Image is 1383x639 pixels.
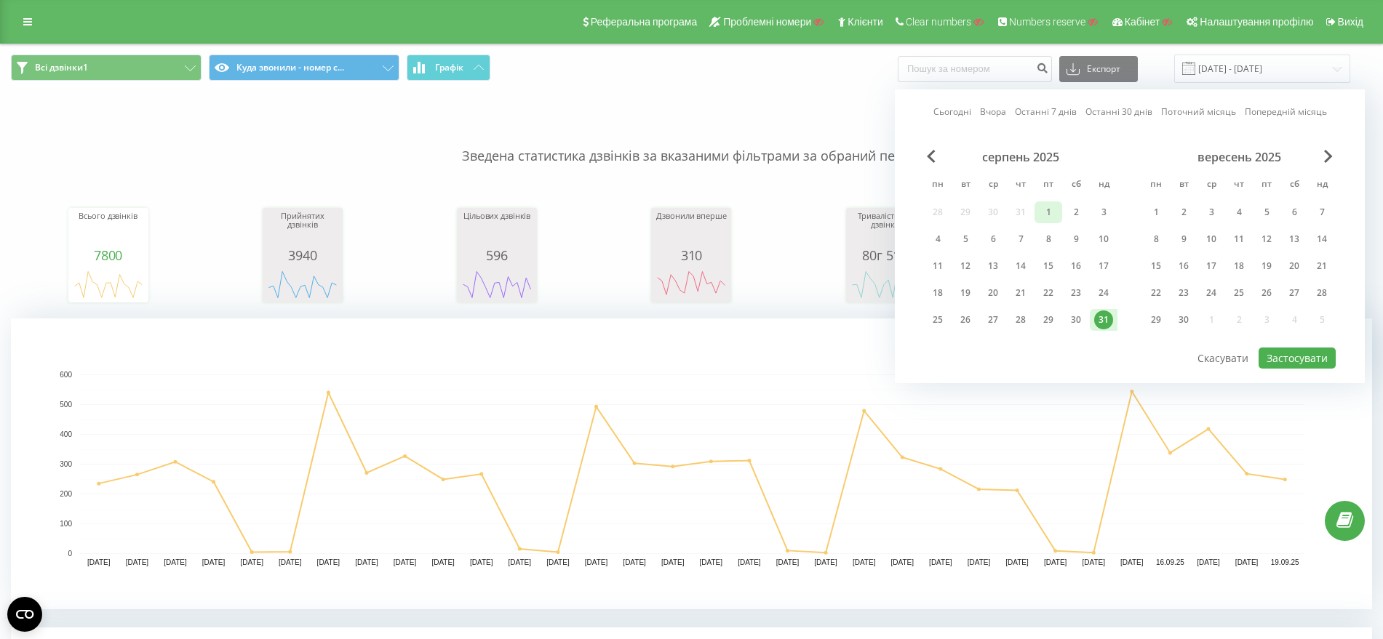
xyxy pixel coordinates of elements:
[1225,228,1253,250] div: чт 11 вер 2025 р.
[952,309,979,331] div: вт 26 серп 2025 р.
[906,16,971,28] span: Clear numbers
[850,248,922,262] div: 80г 51м
[11,318,1372,609] svg: A chart.
[60,430,72,438] text: 400
[266,248,339,262] div: 3940
[928,284,947,302] div: 18
[1145,174,1167,196] abbr: понеділок
[655,248,728,262] div: 310
[1197,255,1225,277] div: ср 17 вер 2025 р.
[1039,284,1058,302] div: 22
[924,255,952,277] div: пн 11 серп 2025 р.
[1245,105,1327,118] a: Попередній місяць
[1174,284,1193,302] div: 23
[928,310,947,329] div: 25
[1174,310,1193,329] div: 30
[1090,228,1117,250] div: нд 10 серп 2025 р.
[1067,230,1085,249] div: 9
[850,262,922,306] div: A chart.
[1147,230,1165,249] div: 8
[1039,257,1058,276] div: 15
[1308,201,1336,223] div: нд 7 вер 2025 р.
[1235,558,1259,566] text: [DATE]
[1170,228,1197,250] div: вт 9 вер 2025 р.
[1259,347,1336,369] button: Застосувати
[1011,257,1030,276] div: 14
[1308,282,1336,304] div: нд 28 вер 2025 р.
[1225,255,1253,277] div: чт 18 вер 2025 р.
[266,262,339,306] div: A chart.
[1200,174,1222,196] abbr: середа
[1067,203,1085,222] div: 2
[1311,174,1333,196] abbr: неділя
[1324,150,1333,163] span: Next Month
[1256,174,1278,196] abbr: п’ятниця
[984,230,1003,249] div: 6
[814,558,837,566] text: [DATE]
[1044,558,1067,566] text: [DATE]
[1039,203,1058,222] div: 1
[7,597,42,632] button: Open CMP widget
[1170,309,1197,331] div: вт 30 вер 2025 р.
[1120,558,1144,566] text: [DATE]
[1062,201,1090,223] div: сб 2 серп 2025 р.
[1007,309,1035,331] div: чт 28 серп 2025 р.
[546,558,570,566] text: [DATE]
[1229,284,1248,302] div: 25
[1338,16,1363,28] span: Вихід
[1009,16,1085,28] span: Numbers reserve
[1037,174,1059,196] abbr: п’ятниця
[266,212,339,248] div: Прийнятих дзвінків
[927,150,936,163] span: Previous Month
[655,212,728,248] div: Дзвонили вперше
[1007,255,1035,277] div: чт 14 серп 2025 р.
[1228,174,1250,196] abbr: четвер
[623,558,646,566] text: [DATE]
[355,558,378,566] text: [DATE]
[1308,228,1336,250] div: нд 14 вер 2025 р.
[924,150,1117,164] div: серпень 2025
[209,55,399,81] button: Куда звонили - номер с...
[1285,230,1304,249] div: 13
[924,309,952,331] div: пн 25 серп 2025 р.
[1285,284,1304,302] div: 27
[1312,203,1331,222] div: 7
[509,558,532,566] text: [DATE]
[1202,284,1221,302] div: 24
[1197,558,1220,566] text: [DATE]
[60,401,72,409] text: 500
[933,105,971,118] a: Сьогодні
[1197,228,1225,250] div: ср 10 вер 2025 р.
[1147,257,1165,276] div: 15
[461,248,533,262] div: 596
[956,310,975,329] div: 26
[980,105,1006,118] a: Вчора
[928,257,947,276] div: 11
[431,558,455,566] text: [DATE]
[1174,257,1193,276] div: 16
[848,16,883,28] span: Клієнти
[1202,203,1221,222] div: 3
[470,558,493,566] text: [DATE]
[1156,558,1184,566] text: 16.09.25
[1257,284,1276,302] div: 26
[1011,284,1030,302] div: 21
[461,262,533,306] svg: A chart.
[1161,105,1236,118] a: Поточний місяць
[11,118,1372,166] p: Зведена статистика дзвінків за вказаними фільтрами за обраний період
[1093,174,1115,196] abbr: неділя
[1257,230,1276,249] div: 12
[72,248,145,262] div: 7800
[984,284,1003,302] div: 20
[1039,230,1058,249] div: 8
[87,558,111,566] text: [DATE]
[1225,201,1253,223] div: чт 4 вер 2025 р.
[1280,255,1308,277] div: сб 20 вер 2025 р.
[1253,228,1280,250] div: пт 12 вер 2025 р.
[1147,284,1165,302] div: 22
[1090,282,1117,304] div: нд 24 серп 2025 р.
[1062,228,1090,250] div: сб 9 серп 2025 р.
[723,16,811,28] span: Проблемні номери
